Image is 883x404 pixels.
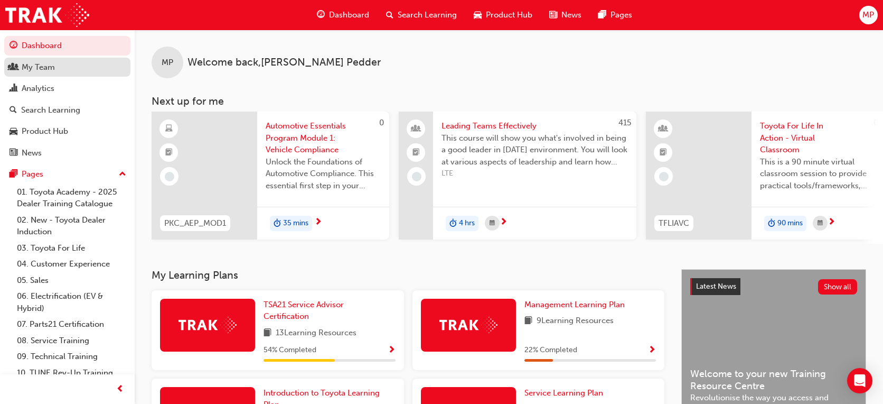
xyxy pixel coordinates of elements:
[13,212,130,240] a: 02. New - Toyota Dealer Induction
[659,172,669,181] span: learningRecordVerb_NONE-icon
[398,9,457,21] span: Search Learning
[164,217,226,229] span: PKC_AEP_MOD1
[4,34,130,164] button: DashboardMy TeamAnalyticsSearch LearningProduct HubNews
[283,217,308,229] span: 35 mins
[22,61,55,74] div: My Team
[388,344,396,357] button: Show Progress
[4,164,130,184] button: Pages
[412,122,420,136] span: people-icon
[329,9,369,21] span: Dashboard
[10,84,17,94] span: chart-icon
[610,9,632,21] span: Pages
[378,4,465,26] a: search-iconSearch Learning
[13,256,130,272] a: 04. Customer Experience
[264,327,271,340] span: book-icon
[859,6,878,24] button: MP
[524,299,629,311] a: Management Learning Plan
[317,8,325,22] span: guage-icon
[441,120,628,132] span: Leading Teams Effectively
[179,317,237,333] img: Trak
[13,365,130,381] a: 10. TUNE Rev-Up Training
[21,104,80,116] div: Search Learning
[266,120,381,156] span: Automotive Essentials Program Module 1: Vehicle Compliance
[648,344,656,357] button: Show Progress
[537,315,614,328] span: 9 Learning Resources
[660,122,667,136] span: learningResourceType_INSTRUCTOR_LED-icon
[13,316,130,333] a: 07. Parts21 Certification
[13,348,130,365] a: 09. Technical Training
[4,122,130,141] a: Product Hub
[541,4,590,26] a: news-iconNews
[561,9,581,21] span: News
[10,106,17,115] span: search-icon
[768,217,775,231] span: duration-icon
[308,4,378,26] a: guage-iconDashboard
[13,272,130,289] a: 05. Sales
[22,125,68,137] div: Product Hub
[618,118,631,127] span: 415
[13,184,130,212] a: 01. Toyota Academy - 2025 Dealer Training Catalogue
[873,118,878,127] span: 0
[441,132,628,168] span: This course will show you what's involved in being a good leader in [DATE] environment. You will ...
[5,3,89,27] img: Trak
[22,147,42,159] div: News
[13,333,130,349] a: 08. Service Training
[449,217,457,231] span: duration-icon
[4,58,130,77] a: My Team
[266,156,381,192] span: Unlock the Foundations of Automotive Compliance. This essential first step in your Automotive Ess...
[474,8,482,22] span: car-icon
[524,387,607,399] a: Service Learning Plan
[276,327,356,340] span: 13 Learning Resources
[465,4,541,26] a: car-iconProduct Hub
[549,8,557,22] span: news-icon
[152,112,389,240] a: 0PKC_AEP_MOD1Automotive Essentials Program Module 1: Vehicle ComplianceUnlock the Foundations of ...
[490,217,495,230] span: calendar-icon
[10,170,17,179] span: pages-icon
[314,218,322,227] span: next-icon
[4,143,130,163] a: News
[264,344,316,356] span: 54 % Completed
[524,344,577,356] span: 22 % Completed
[187,57,381,69] span: Welcome back , [PERSON_NAME] Pedder
[116,383,124,396] span: prev-icon
[165,146,173,160] span: booktick-icon
[648,346,656,355] span: Show Progress
[4,79,130,98] a: Analytics
[590,4,641,26] a: pages-iconPages
[22,168,43,180] div: Pages
[459,217,475,229] span: 4 hrs
[412,146,420,160] span: booktick-icon
[690,278,857,295] a: Latest NewsShow all
[696,282,736,291] span: Latest News
[760,156,875,192] span: This is a 90 minute virtual classroom session to provide practical tools/frameworks, behaviours a...
[818,217,823,230] span: calendar-icon
[524,388,603,398] span: Service Learning Plan
[441,168,628,180] span: LTE
[13,288,130,316] a: 06. Electrification (EV & Hybrid)
[386,8,393,22] span: search-icon
[828,218,835,227] span: next-icon
[439,317,497,333] img: Trak
[264,299,396,323] a: TSA21 Service Advisor Certification
[152,269,664,281] h3: My Learning Plans
[524,300,625,309] span: Management Learning Plan
[818,279,858,295] button: Show all
[388,346,396,355] span: Show Progress
[274,217,281,231] span: duration-icon
[10,63,17,72] span: people-icon
[10,127,17,136] span: car-icon
[524,315,532,328] span: book-icon
[264,300,344,322] span: TSA21 Service Advisor Certification
[10,149,17,158] span: news-icon
[847,368,872,393] div: Open Intercom Messenger
[165,172,174,181] span: learningRecordVerb_NONE-icon
[690,368,857,392] span: Welcome to your new Training Resource Centre
[399,112,636,240] a: 415Leading Teams EffectivelyThis course will show you what's involved in being a good leader in [...
[760,120,875,156] span: Toyota For Life In Action - Virtual Classroom
[135,95,883,107] h3: Next up for me
[4,100,130,120] a: Search Learning
[162,57,173,69] span: MP
[379,118,384,127] span: 0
